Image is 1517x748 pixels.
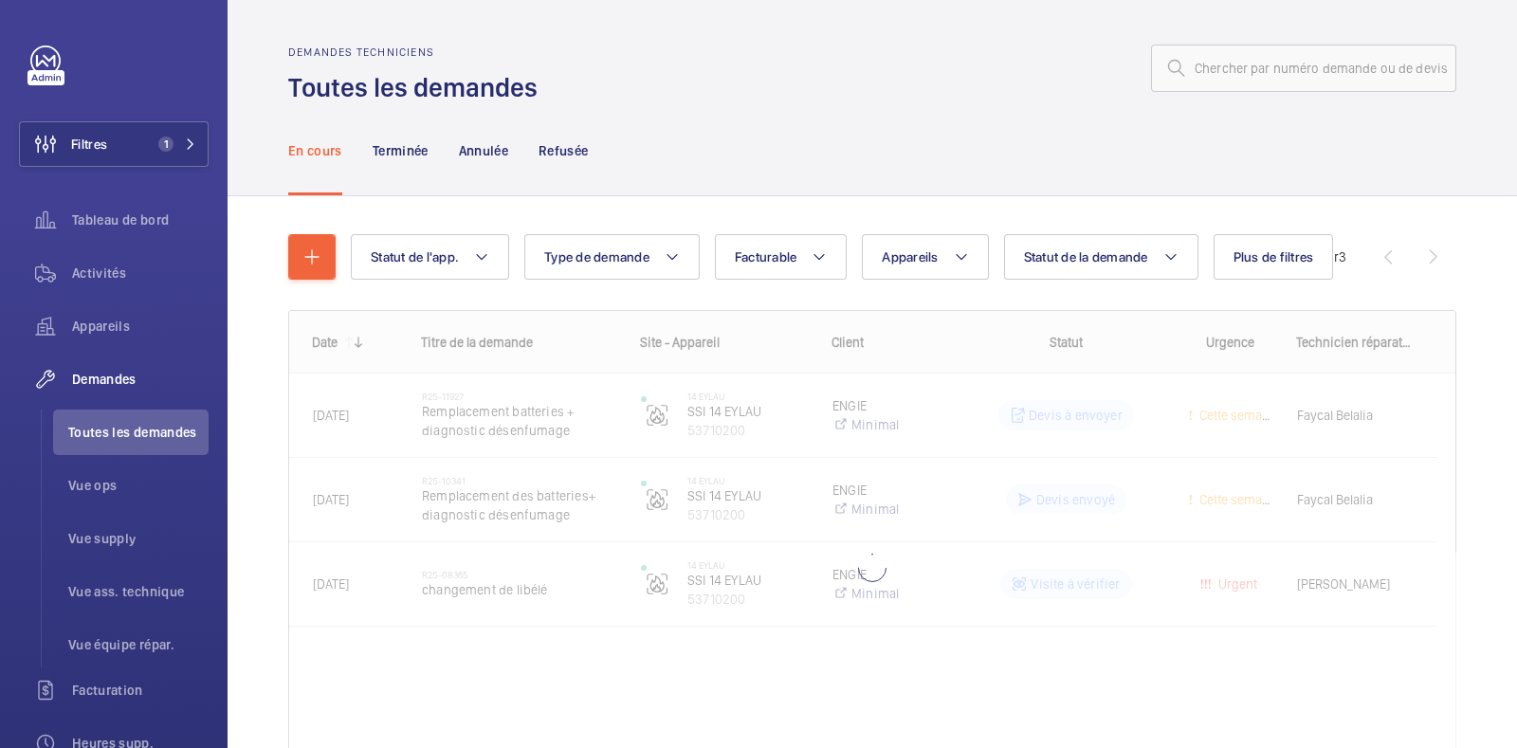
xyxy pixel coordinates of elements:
[373,141,429,160] p: Terminée
[288,46,549,59] h2: Demandes techniciens
[288,70,549,105] h1: Toutes les demandes
[72,681,209,700] span: Facturation
[371,249,459,265] span: Statut de l'app.
[288,141,342,160] p: En cours
[1024,249,1148,265] span: Statut de la demande
[68,476,209,495] span: Vue ops
[68,582,209,601] span: Vue ass. technique
[524,234,700,280] button: Type de demande
[544,249,649,265] span: Type de demande
[72,317,209,336] span: Appareils
[158,137,174,152] span: 1
[459,141,508,160] p: Annulée
[71,135,107,154] span: Filtres
[539,141,588,160] p: Refusée
[1151,45,1456,92] input: Chercher par numéro demande ou de devis
[862,234,988,280] button: Appareils
[72,264,209,283] span: Activités
[68,635,209,654] span: Vue équipe répar.
[68,423,209,442] span: Toutes les demandes
[715,234,848,280] button: Facturable
[351,234,509,280] button: Statut de l'app.
[735,249,797,265] span: Facturable
[68,529,209,548] span: Vue supply
[72,210,209,229] span: Tableau de bord
[1004,234,1198,280] button: Statut de la demande
[19,121,209,167] button: Filtres1
[882,249,938,265] span: Appareils
[72,370,209,389] span: Demandes
[1214,234,1334,280] button: Plus de filtres
[1234,249,1314,265] span: Plus de filtres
